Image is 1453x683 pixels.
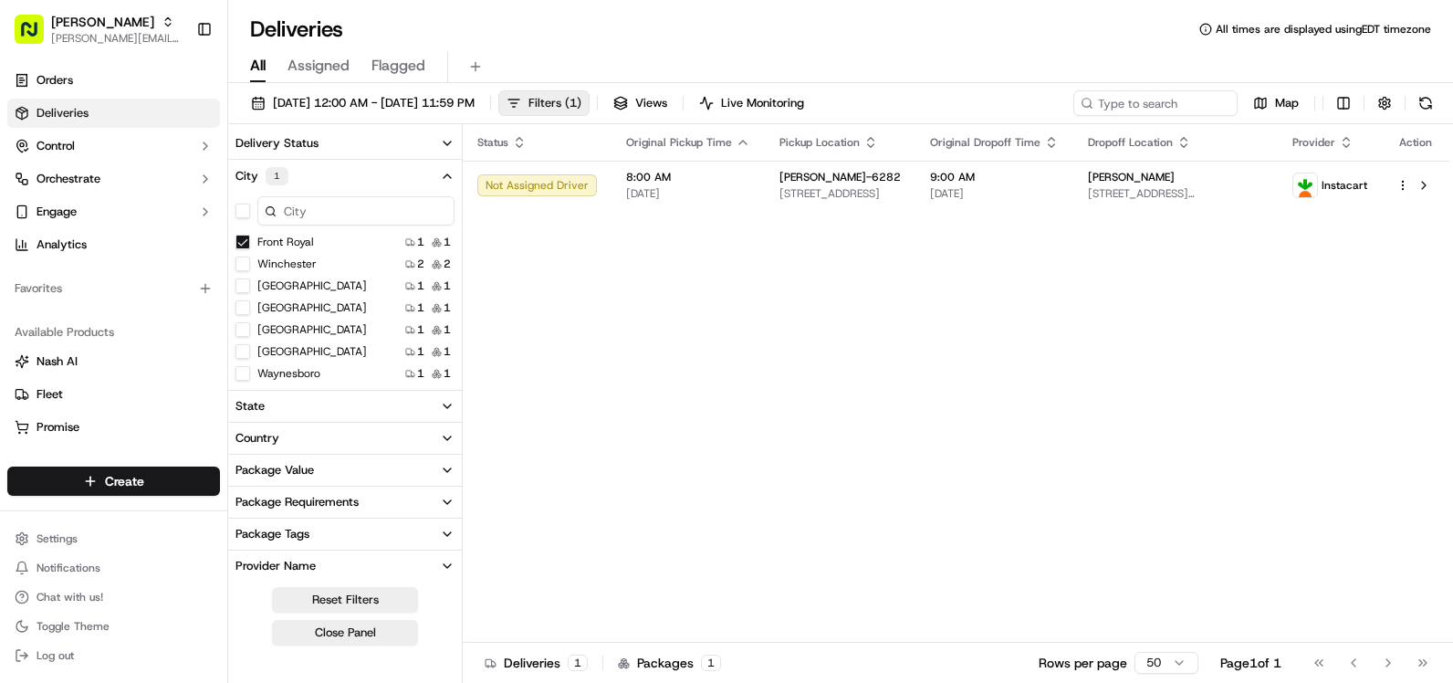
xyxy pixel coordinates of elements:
[283,234,332,256] button: See all
[235,462,314,478] div: Package Value
[272,587,418,613] button: Reset Filters
[250,55,266,77] span: All
[7,164,220,194] button: Orchestrate
[257,196,455,226] input: City
[37,531,78,546] span: Settings
[444,300,451,315] span: 1
[228,423,462,454] button: Country
[565,95,581,111] span: ( 1 )
[7,467,220,496] button: Create
[37,590,103,604] span: Chat with us!
[417,257,424,271] span: 2
[1088,186,1263,201] span: [STREET_ADDRESS][PERSON_NAME]
[37,171,100,187] span: Orchestrate
[18,73,332,102] p: Welcome 👋
[257,344,367,359] label: [GEOGRAPHIC_DATA]
[930,170,1059,184] span: 9:00 AM
[235,135,319,152] div: Delivery Status
[1275,95,1299,111] span: Map
[228,391,462,422] button: State
[235,398,265,415] div: State
[1245,90,1307,116] button: Map
[37,419,79,436] span: Promise
[15,419,213,436] a: Promise
[235,494,359,510] div: Package Requirements
[18,174,51,207] img: 1736555255976-a54dd68f-1ca7-489b-9aae-adbdc363a1c4
[51,31,182,46] button: [PERSON_NAME][EMAIL_ADDRESS][PERSON_NAME][DOMAIN_NAME]
[618,654,721,672] div: Packages
[37,353,78,370] span: Nash AI
[15,386,213,403] a: Fleet
[228,551,462,582] button: Provider Name
[250,15,343,44] h1: Deliveries
[182,404,221,417] span: Pylon
[47,118,329,137] input: Got a question? Start typing here...
[18,237,122,252] div: Past conversations
[257,278,367,293] label: [GEOGRAPHIC_DATA]
[7,66,220,95] a: Orders
[7,131,220,161] button: Control
[626,170,750,184] span: 8:00 AM
[444,235,451,249] span: 1
[528,95,581,111] span: Filters
[15,353,213,370] a: Nash AI
[228,128,462,159] button: Delivery Status
[60,283,98,298] span: [DATE]
[1413,90,1438,116] button: Refresh
[257,366,320,381] label: Waynesboro
[7,614,220,639] button: Toggle Theme
[7,230,220,259] a: Analytics
[37,561,100,575] span: Notifications
[1088,135,1173,150] span: Dropoff Location
[498,90,590,116] button: Filters(1)
[272,620,418,646] button: Close Panel
[444,344,451,359] span: 1
[37,359,140,377] span: Knowledge Base
[105,472,144,490] span: Create
[38,174,71,207] img: 8571987876998_91fb9ceb93ad5c398215_72.jpg
[7,643,220,668] button: Log out
[172,359,293,377] span: API Documentation
[7,413,220,442] button: Promise
[37,138,75,154] span: Control
[228,487,462,518] button: Package Requirements
[417,366,424,381] span: 1
[417,344,424,359] span: 1
[417,278,424,293] span: 1
[1396,135,1435,150] div: Action
[51,13,154,31] button: [PERSON_NAME]
[417,322,424,337] span: 1
[371,55,425,77] span: Flagged
[444,322,451,337] span: 1
[257,235,314,249] label: Front Royal
[310,180,332,202] button: Start new chat
[444,366,451,381] span: 1
[235,167,288,185] div: City
[7,555,220,581] button: Notifications
[147,352,300,384] a: 💻API Documentation
[37,236,87,253] span: Analytics
[154,361,169,375] div: 💻
[243,90,483,116] button: [DATE] 12:00 AM - [DATE] 11:59 PM
[7,274,220,303] div: Favorites
[779,170,901,184] span: [PERSON_NAME]-6282
[7,380,220,409] button: Fleet
[485,654,588,672] div: Deliveries
[417,235,424,249] span: 1
[37,105,89,121] span: Deliveries
[257,257,317,271] label: Winchester
[273,95,475,111] span: [DATE] 12:00 AM - [DATE] 11:59 PM
[228,455,462,486] button: Package Value
[257,300,367,315] label: [GEOGRAPHIC_DATA]
[477,135,508,150] span: Status
[235,558,316,574] div: Provider Name
[779,186,901,201] span: [STREET_ADDRESS]
[635,95,667,111] span: Views
[7,347,220,376] button: Nash AI
[18,361,33,375] div: 📗
[7,197,220,226] button: Engage
[7,99,220,128] a: Deliveries
[18,18,55,55] img: Nash
[930,186,1059,201] span: [DATE]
